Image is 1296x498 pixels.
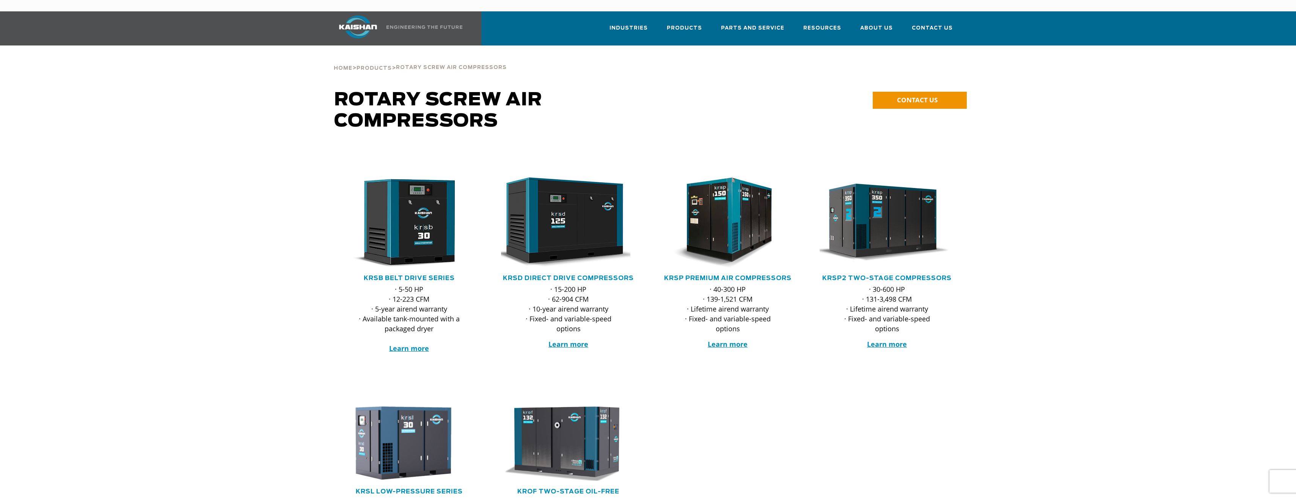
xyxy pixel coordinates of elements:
[501,404,636,482] div: krof132
[655,177,790,268] img: krsp150
[495,404,630,482] img: krof132
[548,340,588,349] a: Learn more
[517,489,619,495] a: KROF TWO-STAGE OIL-FREE
[342,177,477,268] div: krsb30
[867,340,907,349] a: Learn more
[342,404,477,482] div: krsl30
[897,96,938,104] span: CONTACT US
[334,91,542,130] span: Rotary Screw Air Compressors
[664,275,792,281] a: KRSP Premium Air Compressors
[357,284,462,353] p: · 5-50 HP · 12-223 CFM · 5-year airend warranty · Available tank-mounted with a packaged dryer
[516,284,621,334] p: · 15-200 HP · 62-904 CFM · 10-year airend warranty · Fixed- and variable-speed options
[334,45,507,74] div: > >
[386,25,462,29] img: Engineering the future
[860,18,893,44] a: About Us
[803,24,841,33] span: Resources
[330,11,464,45] a: Kaishan USA
[814,177,949,268] img: krsp350
[503,275,634,281] a: KRSD Direct Drive Compressors
[873,92,967,109] a: CONTACT US
[667,18,702,44] a: Products
[820,177,955,268] div: krsp350
[364,275,455,281] a: KRSB Belt Drive Series
[660,177,795,268] div: krsp150
[860,24,893,33] span: About Us
[912,24,953,33] span: Contact Us
[336,404,471,482] img: krsl30
[912,18,953,44] a: Contact Us
[667,24,702,33] span: Products
[721,24,784,33] span: Parts and Service
[357,64,392,71] a: Products
[803,18,841,44] a: Resources
[501,177,636,268] div: krsd125
[357,66,392,71] span: Products
[389,344,429,353] a: Learn more
[822,275,952,281] a: KRSP2 Two-Stage Compressors
[356,489,463,495] a: KRSL Low-Pressure Series
[334,66,352,71] span: Home
[610,24,648,33] span: Industries
[334,64,352,71] a: Home
[330,16,386,38] img: kaishan logo
[721,18,784,44] a: Parts and Service
[495,177,630,268] img: krsd125
[675,284,780,334] p: · 40-300 HP · 139-1,521 CFM · Lifetime airend warranty · Fixed- and variable-speed options
[336,177,471,268] img: krsb30
[708,340,748,349] a: Learn more
[610,18,648,44] a: Industries
[396,65,507,70] span: Rotary Screw Air Compressors
[835,284,939,334] p: · 30-600 HP · 131-3,498 CFM · Lifetime airend warranty · Fixed- and variable-speed options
